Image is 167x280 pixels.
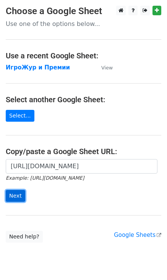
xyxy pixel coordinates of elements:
a: View [94,64,113,71]
h4: Select another Google Sheet: [6,95,161,104]
h3: Choose a Google Sheet [6,6,161,17]
input: Next [6,190,25,202]
small: View [101,65,113,71]
p: Use one of the options below... [6,20,161,28]
a: Need help? [6,231,43,243]
a: ИгроЖур и Премии [6,64,70,71]
h4: Copy/paste a Google Sheet URL: [6,147,161,156]
a: Google Sheets [114,232,161,238]
h4: Use a recent Google Sheet: [6,51,161,60]
small: Example: [URL][DOMAIN_NAME] [6,175,84,181]
a: Select... [6,110,34,122]
input: Paste your Google Sheet URL here [6,159,157,174]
